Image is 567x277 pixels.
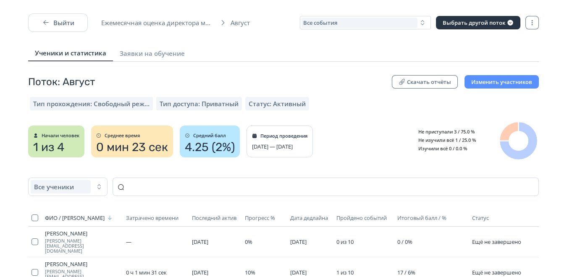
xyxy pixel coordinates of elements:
[472,214,489,222] span: Статус
[397,214,446,221] span: Итоговый балл / %
[472,238,521,246] span: Ещё не завершено
[412,137,476,143] span: Не изучили всё 1 / 25.0 %
[245,238,252,246] span: 0%
[28,13,88,32] button: Выйти
[336,269,354,276] span: 1 из 10
[126,269,167,276] span: 0 ч 1 мин 31 сек
[45,214,105,221] span: ФИО / [PERSON_NAME]
[45,230,119,253] a: [PERSON_NAME][PERSON_NAME][EMAIL_ADDRESS][DOMAIN_NAME]
[249,99,306,108] span: Статус: Активный
[105,133,140,138] span: Среднее время
[336,214,387,221] span: Пройдено событий
[28,75,95,89] span: Поток: Август
[412,145,467,152] span: Изучили всё 0 / 0.0 %
[45,230,119,237] span: [PERSON_NAME]
[303,19,337,26] span: Все события
[126,213,180,223] button: Затрачено времени
[33,141,64,154] span: 1 из 4
[45,238,119,253] span: [PERSON_NAME][EMAIL_ADDRESS][DOMAIN_NAME]
[33,99,150,108] span: Тип прохождения: Свободный режим
[126,214,178,221] span: Затрачено времени
[397,238,412,246] span: 0 / 0%
[336,213,388,223] button: Пройдено событий
[193,133,226,138] span: Средний балл
[465,75,539,89] button: Изменить участников
[245,269,255,276] span: 10%
[397,269,415,276] span: 17 / 6%
[192,269,208,276] span: [DATE]
[472,269,521,276] span: Ещё не завершено
[245,214,275,221] span: Прогресс %
[290,214,328,221] span: Дата дедлайна
[45,261,119,267] span: [PERSON_NAME]
[192,214,236,221] span: Последний актив
[260,133,307,138] span: Период проведения
[231,18,255,27] span: Август
[290,238,307,246] span: [DATE]
[192,213,238,223] button: Последний актив
[290,213,330,223] button: Дата дедлайна
[28,178,108,196] button: Все ученики
[290,269,307,276] span: [DATE]
[412,128,475,135] span: Не приступали 3 / 75.0 %
[185,141,235,154] span: 4.25 (2%)
[252,143,293,150] span: [DATE] — [DATE]
[34,183,74,191] span: Все ученики
[160,99,239,108] span: Тип доступа: Приватный
[436,16,520,29] button: Выбрать другой поток
[120,49,185,57] span: Заявки на обучение
[96,141,168,154] span: 0 мин 23 сек
[397,213,448,223] button: Итоговый балл / %
[101,18,215,27] span: Ежемесячная оценка директора м...
[35,49,106,57] span: Ученики и статистика
[192,238,208,246] span: [DATE]
[300,16,431,29] button: Все события
[45,213,115,223] button: ФИО / [PERSON_NAME]
[245,213,277,223] button: Прогресс %
[336,238,354,246] span: 0 из 10
[42,133,79,138] span: Начали человек
[392,75,458,89] button: Скачать отчёты
[126,238,131,246] span: —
